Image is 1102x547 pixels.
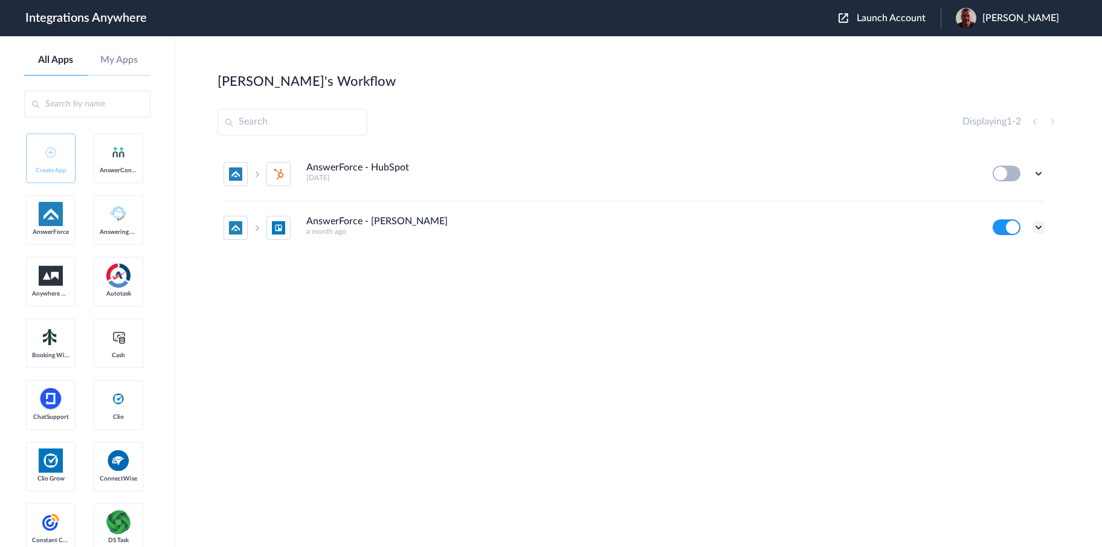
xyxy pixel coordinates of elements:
[106,264,130,288] img: autotask.png
[24,54,88,66] a: All Apps
[111,145,126,160] img: answerconnect-logo.svg
[306,216,448,227] h4: AnswerForce - [PERSON_NAME]
[106,202,130,226] img: Answering_service.png
[100,228,137,236] span: Answering Service
[32,537,69,544] span: Constant Contact
[306,227,976,236] h5: a month ago
[306,162,409,173] h4: AnswerForce - HubSpot
[24,91,150,117] input: Search by name
[39,326,63,348] img: Setmore_Logo.svg
[39,266,63,286] img: aww.png
[32,352,69,359] span: Booking Widget
[32,475,69,482] span: Clio Grow
[956,8,976,28] img: 3f0b932c-96d9-4d28-a08b-7ffbe1b8673f.png
[39,510,63,534] img: constant-contact.svg
[306,173,976,182] h5: [DATE]
[45,147,56,158] img: add-icon.svg
[106,448,130,472] img: connectwise.png
[111,330,126,345] img: cash-logo.svg
[32,167,69,174] span: Create App
[111,392,126,406] img: clio-logo.svg
[100,475,137,482] span: ConnectWise
[100,352,137,359] span: Cash
[39,202,63,226] img: af-app-logo.svg
[25,11,147,25] h1: Integrations Anywhere
[106,510,130,534] img: distributedSource.png
[39,387,63,411] img: chatsupport-icon.svg
[982,13,1059,24] span: [PERSON_NAME]
[100,413,137,421] span: Clio
[217,109,367,135] input: Search
[962,116,1021,128] h4: Displaying -
[839,13,941,24] button: Launch Account
[839,13,848,23] img: launch-acct-icon.svg
[39,448,63,473] img: Clio.jpg
[1007,117,1012,126] span: 1
[32,413,69,421] span: ChatSupport
[100,537,137,544] span: DS Task
[100,167,137,174] span: AnswerConnect
[88,54,151,66] a: My Apps
[100,290,137,297] span: Autotask
[32,290,69,297] span: Anywhere Works
[217,74,396,89] h2: [PERSON_NAME]'s Workflow
[1016,117,1021,126] span: 2
[32,228,69,236] span: AnswerForce
[857,13,926,23] span: Launch Account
